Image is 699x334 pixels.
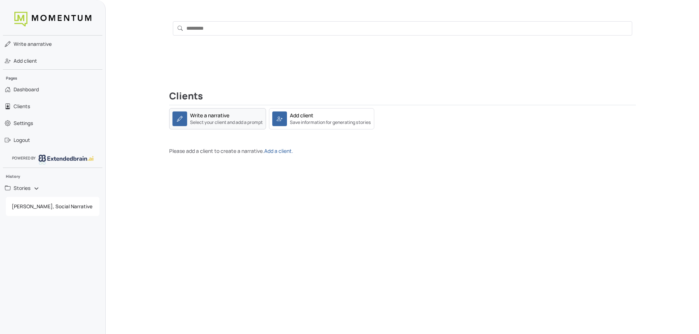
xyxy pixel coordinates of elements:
div: Write a narrative [190,111,229,119]
img: logo [39,155,94,164]
span: Settings [14,120,33,127]
span: Dashboard [14,86,39,93]
span: Stories [14,184,30,192]
img: logo [14,12,91,26]
span: Clients [14,103,30,110]
small: Select your client and add a prompt [190,119,263,126]
span: Write a [14,41,30,47]
p: Please add a client to create a narrative. [169,147,636,155]
a: [PERSON_NAME], Social Narrative [6,200,99,213]
a: Write a narrativeSelect your client and add a prompt [169,114,266,121]
span: Logout [14,136,30,144]
a: Add a client. [264,147,293,154]
span: [PERSON_NAME], Social Narrative [9,200,97,213]
small: Save information for generating stories [290,119,371,126]
span: narrative [14,40,52,48]
a: Add clientSave information for generating stories [269,114,374,121]
div: Add client [290,111,313,119]
span: Add client [14,57,37,65]
h2: Clients [169,91,636,105]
